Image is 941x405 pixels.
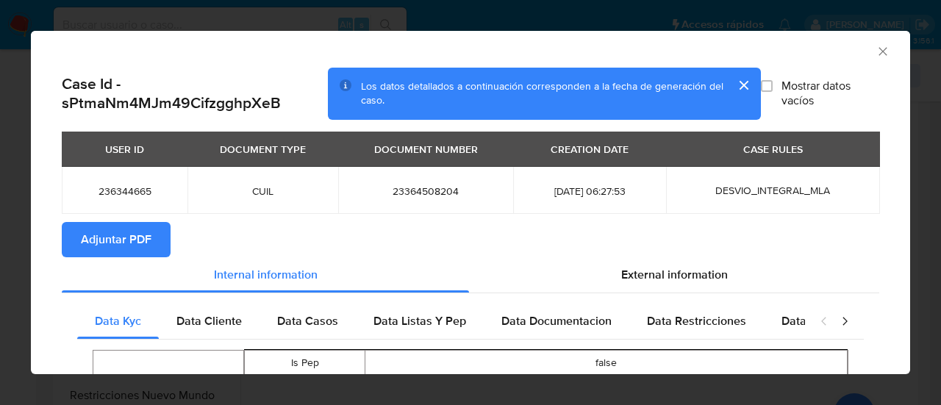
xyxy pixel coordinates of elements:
[245,350,365,376] td: Is Pep
[726,68,761,103] button: cerrar
[621,266,728,283] span: External information
[365,350,848,376] td: false
[781,312,883,329] span: Data Publicaciones
[501,312,612,329] span: Data Documentacion
[277,312,338,329] span: Data Casos
[361,79,723,108] span: Los datos detallados a continuación corresponden a la fecha de generación del caso.
[542,137,637,162] div: CREATION DATE
[31,31,910,374] div: closure-recommendation-modal
[77,304,805,339] div: Detailed internal info
[62,74,328,113] h2: Case Id - sPtmaNm4MJm49CifzgghpXeB
[761,80,773,92] input: Mostrar datos vacíos
[79,184,170,198] span: 236344665
[781,79,879,108] span: Mostrar datos vacíos
[647,312,746,329] span: Data Restricciones
[62,257,879,293] div: Detailed info
[96,137,153,162] div: USER ID
[211,137,315,162] div: DOCUMENT TYPE
[365,137,487,162] div: DOCUMENT NUMBER
[95,312,141,329] span: Data Kyc
[373,312,466,329] span: Data Listas Y Pep
[876,44,889,57] button: Cerrar ventana
[531,184,648,198] span: [DATE] 06:27:53
[356,184,496,198] span: 23364508204
[62,222,171,257] button: Adjuntar PDF
[715,183,830,198] span: DESVIO_INTEGRAL_MLA
[205,184,320,198] span: CUIL
[176,312,242,329] span: Data Cliente
[214,266,318,283] span: Internal information
[734,137,812,162] div: CASE RULES
[81,223,151,256] span: Adjuntar PDF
